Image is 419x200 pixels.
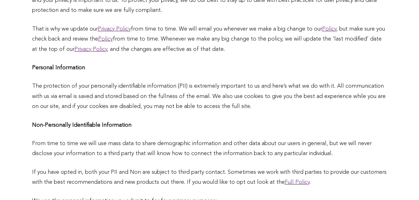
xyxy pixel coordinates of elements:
p: If you have opted in, both your PII and Non are subject to third party contact. Sometimes we work... [32,167,387,188]
strong: Personal Information [32,65,85,71]
p: From time to time we will use mass data to share demographic information and other data about our... [32,139,387,159]
p: The protection of your personally identifiable information (PII) is extremely important to us and... [32,81,387,111]
p: That is why we update our from time to time. We will email you whenever we make a big change to o... [32,24,387,54]
a: Policy [98,36,113,42]
a: Full Policy [285,179,309,185]
a: Privacy Policy [98,26,131,32]
strong: Non-Personally Identifiable Information [32,122,131,128]
iframe: Chat Widget [388,170,419,200]
a: Policy [322,26,336,32]
a: Privacy Policy [74,46,107,52]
